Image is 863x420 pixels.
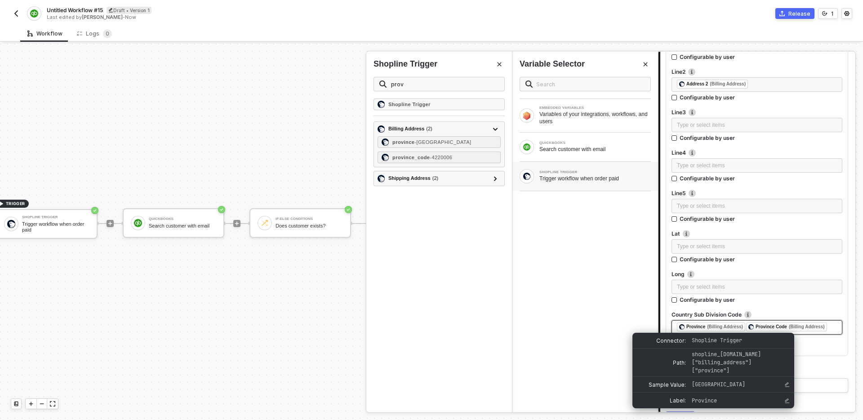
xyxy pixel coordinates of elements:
span: Shopline Trigger [692,337,742,344]
img: icon-info [689,149,696,156]
span: - 4220006 [430,155,452,160]
input: Search [536,79,645,89]
span: ( 2 ) [432,174,438,182]
div: Configurable by user [680,215,735,223]
button: Edit Sample Value [782,379,792,390]
img: icon-info [689,190,696,197]
label: Line5 [672,189,842,197]
img: integration-icon [30,9,38,18]
span: icon-settings [844,11,850,16]
div: Province [686,323,705,331]
div: (Billing Address) [710,80,746,88]
div: Configurable by user [680,134,735,142]
div: Billing Address [388,125,432,133]
button: Close [640,59,651,70]
input: Search [391,79,499,89]
button: Edit Label [782,395,792,406]
button: Close [494,59,505,70]
img: icon-info [683,230,690,237]
span: shopline_[DOMAIN_NAME]["billing_address"]["province"] [692,351,761,374]
img: search [525,80,533,88]
div: Search customer with email [539,146,651,153]
img: Block [523,111,530,120]
label: Country Sub Division Code [672,311,842,318]
div: SHOPLINE TRIGGER [539,170,651,174]
strong: Shopline Trigger [388,102,431,107]
div: Variables of your integrations, workflows, and users [539,111,651,125]
span: Province [692,397,717,404]
div: Province Code [756,323,787,331]
label: Line4 [672,149,842,156]
span: ( 2 ) [426,125,432,133]
img: fieldIcon [679,81,685,87]
button: back [11,8,22,19]
label: Long [672,270,842,278]
img: icon-info [688,68,695,76]
div: Configurable by user [680,94,735,101]
span: icon-minus [39,401,44,407]
label: Line2 [672,68,842,76]
span: Sample Value: [634,381,686,389]
img: icon-info [689,109,696,116]
div: 1 [831,10,834,18]
div: Shopline Trigger [374,58,437,70]
div: Last edited by - Now [47,14,431,21]
span: Label: [634,397,686,404]
div: Configurable by user [680,255,735,263]
div: Configurable by user [680,53,735,61]
span: Untitled Workflow #15 [47,6,103,14]
button: Release [775,8,814,19]
div: Configurable by user [680,296,735,304]
div: Release [788,10,810,18]
img: Block [523,143,530,151]
span: icon-edit [108,8,113,13]
img: billing_address [378,125,385,133]
div: Workflow [27,30,62,37]
span: [PERSON_NAME] [82,14,123,20]
img: province_code [382,154,389,161]
span: Path: [634,359,686,366]
img: fieldIcon [748,324,754,330]
span: icon-versioning [822,11,827,16]
span: icon-expand [50,401,55,407]
img: Shopline Trigger [378,101,385,108]
span: - [GEOGRAPHIC_DATA] [414,139,471,145]
div: Draft • Version 1 [107,7,151,14]
span: [GEOGRAPHIC_DATA] [692,381,745,388]
div: (Billing Address) [707,323,743,331]
img: icon-info [744,311,752,318]
div: Address 2 [686,80,708,88]
img: province [382,139,389,146]
label: Line3 [672,108,842,116]
div: QUICKBOOKS [539,141,651,145]
sup: 0 [103,29,112,38]
div: Logs [77,29,112,38]
button: 1 [818,8,838,19]
div: (Billing Address) [789,323,825,331]
img: fieldIcon [679,324,685,330]
img: icon-info [687,271,694,278]
strong: province [392,139,414,145]
strong: province_code [392,155,430,160]
div: Shipping Address [388,174,438,182]
span: icon-play [28,401,34,407]
div: EMBEDDED VARIABLES [539,106,651,110]
label: Lat [672,230,842,237]
img: back [13,10,20,17]
img: search [379,80,387,88]
img: Block [523,173,530,180]
div: Variable Selector [520,58,585,70]
span: icon-commerce [779,11,785,16]
img: shipping_address [378,175,385,182]
div: Configurable by user [680,174,735,182]
span: Connector: [634,337,686,344]
div: Trigger workflow when order paid [539,175,651,182]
